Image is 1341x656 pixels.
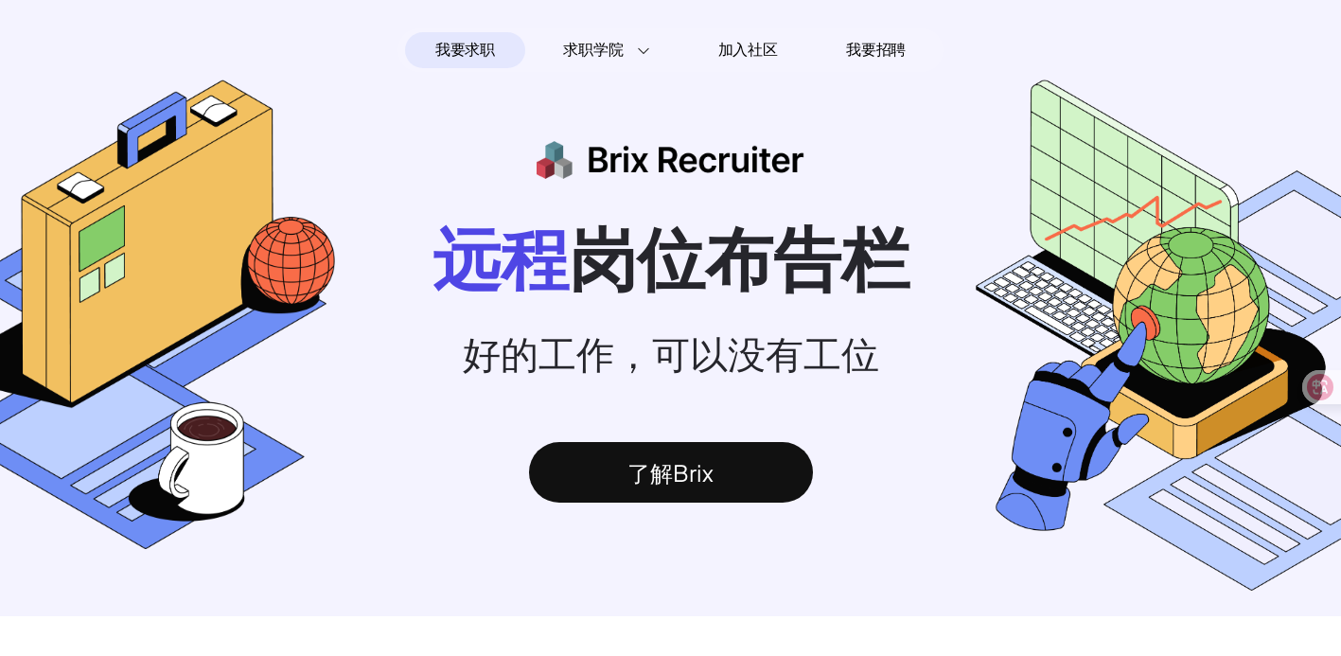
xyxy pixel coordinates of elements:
[529,442,813,503] div: 了解Brix
[435,35,495,65] span: 我要求职
[432,218,569,300] span: 远程
[563,39,623,62] span: 求职学院
[846,39,906,62] span: 我要招聘
[718,35,778,65] span: 加入社区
